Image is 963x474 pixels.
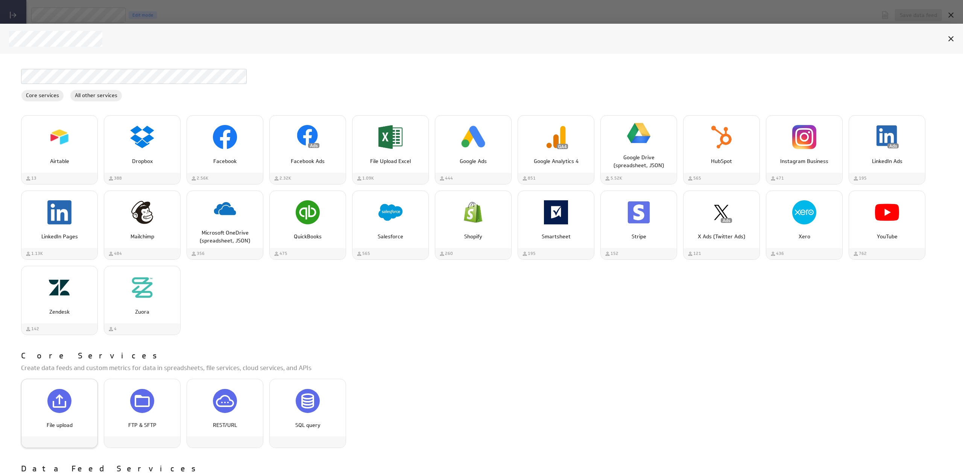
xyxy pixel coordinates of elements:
img: image4423575943840384174.png [130,276,154,300]
div: Salesforce [352,191,429,260]
p: File Upload Excel [360,157,421,165]
img: image1858912082062294012.png [875,125,899,149]
div: Used by 195 customers [853,175,867,181]
span: 1.09K [362,175,374,181]
span: 762 [859,250,867,257]
div: Mailchimp [104,191,181,260]
img: image8568443328629550135.png [378,125,403,149]
div: HubSpot [683,115,760,184]
div: Used by 436 customers [770,250,784,257]
span: 356 [197,250,205,257]
div: Used by 388 customers [108,175,122,181]
div: Facebook Ads [269,115,346,184]
p: Airtable [29,157,90,165]
p: Zuora [112,308,172,316]
p: QuickBooks [278,233,338,241]
div: Used by 471 customers [770,175,784,181]
img: image1915121390589644725.png [378,200,403,224]
span: 484 [114,250,122,257]
div: Core services [21,90,64,102]
div: Microsoft OneDrive (spreadsheet, JSON) [187,191,263,260]
span: 388 [114,175,122,181]
div: Instagram Business [766,115,843,184]
p: HubSpot [691,157,752,165]
div: File upload [21,379,98,448]
span: 195 [859,175,867,181]
p: Microsoft OneDrive (spreadsheet, JSON) [195,229,255,245]
div: Smartsheet [518,191,594,260]
div: Used by 5,518 customers [605,175,622,181]
img: image5502353411254158712.png [296,200,320,224]
p: LinkedIn Ads [857,157,917,165]
div: LinkedIn Pages [21,191,98,260]
span: 121 [693,250,701,257]
div: QuickBooks [269,191,346,260]
div: Google Drive (spreadsheet, JSON) [600,115,677,184]
div: Zuora [104,266,181,335]
div: Cancel [945,32,957,45]
span: 13 [31,175,36,181]
p: Facebook Ads [278,157,338,165]
span: 1.13K [31,250,43,257]
p: Shopify [443,233,503,241]
p: Facebook [195,157,255,165]
p: Mailchimp [112,233,172,241]
img: image4788249492605619304.png [709,125,734,149]
p: Stripe [609,233,669,241]
span: 436 [776,250,784,257]
div: YouTube [849,191,925,260]
div: Used by 1,128 customers [25,250,43,257]
img: image1629079199996430842.png [130,200,154,224]
p: Instagram Business [774,157,834,165]
p: FTP & SFTP [112,421,172,429]
p: LinkedIn Pages [29,233,90,241]
p: Create data feeds and custom metrics for data in spreadsheets, file services, cloud services, and... [21,363,948,373]
div: Used by 152 customers [605,250,618,257]
div: All other services [70,90,122,102]
img: image2754833655435752804.png [296,125,320,149]
span: 565 [362,250,370,257]
img: image2781635771185835885.png [213,197,237,221]
div: Used by 484 customers [108,250,122,257]
img: image9156438501376889142.png [47,125,71,149]
p: Xero [774,233,834,241]
span: 5.52K [611,175,622,181]
img: image363714890803161923.png [47,276,71,300]
span: 195 [528,250,536,257]
span: All other services [70,91,122,99]
div: Used by 2,321 customers [273,175,291,181]
div: Used by 444 customers [439,175,453,181]
p: YouTube [857,233,917,241]
img: image1927158031853539236.png [47,200,71,224]
img: image4311023796963959761.png [130,125,154,149]
p: REST/URL [195,421,255,429]
div: Airtable [21,115,98,184]
img: image3155776258136118639.png [792,200,816,224]
img: image6554840226126694000.png [627,121,651,145]
div: Used by 4 customers [108,326,117,332]
span: 2.56K [197,175,208,181]
span: 475 [279,250,287,257]
img: image6502031566950861830.png [544,125,568,149]
img: image7114667537295097211.png [875,200,899,224]
div: Used by 121 customers [687,250,701,257]
p: File upload [29,421,90,429]
img: image8417636050194330799.png [461,125,485,149]
p: Google Analytics 4 [526,157,586,165]
span: 152 [611,250,618,257]
div: X Ads (Twitter Ads) [683,191,760,260]
img: image8826962824540305007.png [461,200,485,224]
div: FTP & SFTP [104,379,181,448]
img: image2139931164255356453.png [627,200,651,224]
div: Used by 2,557 customers [191,175,208,181]
div: Used by 1,094 customers [356,175,374,181]
div: Used by 142 customers [25,326,39,332]
p: SQL query [278,421,338,429]
p: Core Services [21,350,164,362]
div: SQL query [269,379,346,448]
span: 565 [693,175,701,181]
span: 471 [776,175,784,181]
div: Used by 851 customers [522,175,536,181]
div: File Upload Excel [352,115,429,184]
span: 444 [445,175,453,181]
